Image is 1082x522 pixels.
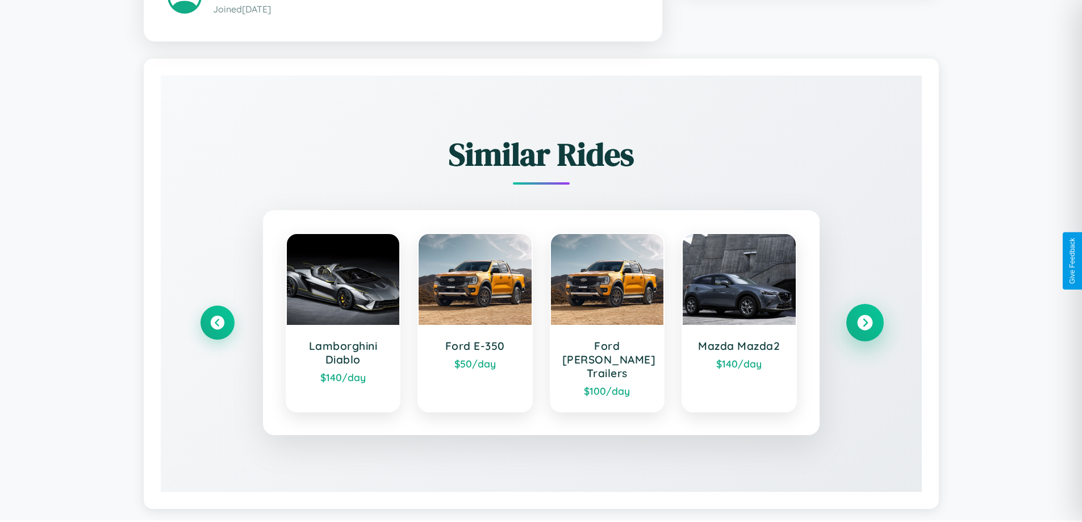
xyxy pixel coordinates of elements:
a: Mazda Mazda2$140/day [682,233,797,412]
p: Joined [DATE] [213,1,638,18]
h3: Mazda Mazda2 [694,339,784,353]
h3: Ford [PERSON_NAME] Trailers [562,339,653,380]
div: $ 140 /day [298,371,388,383]
div: $ 140 /day [694,357,784,370]
a: Ford E-350$50/day [417,233,533,412]
h3: Ford E-350 [430,339,520,353]
a: Ford [PERSON_NAME] Trailers$100/day [550,233,665,412]
a: Lamborghini Diablo$140/day [286,233,401,412]
div: Give Feedback [1068,238,1076,284]
div: $ 100 /day [562,385,653,397]
h2: Similar Rides [200,132,882,176]
div: $ 50 /day [430,357,520,370]
h3: Lamborghini Diablo [298,339,388,366]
